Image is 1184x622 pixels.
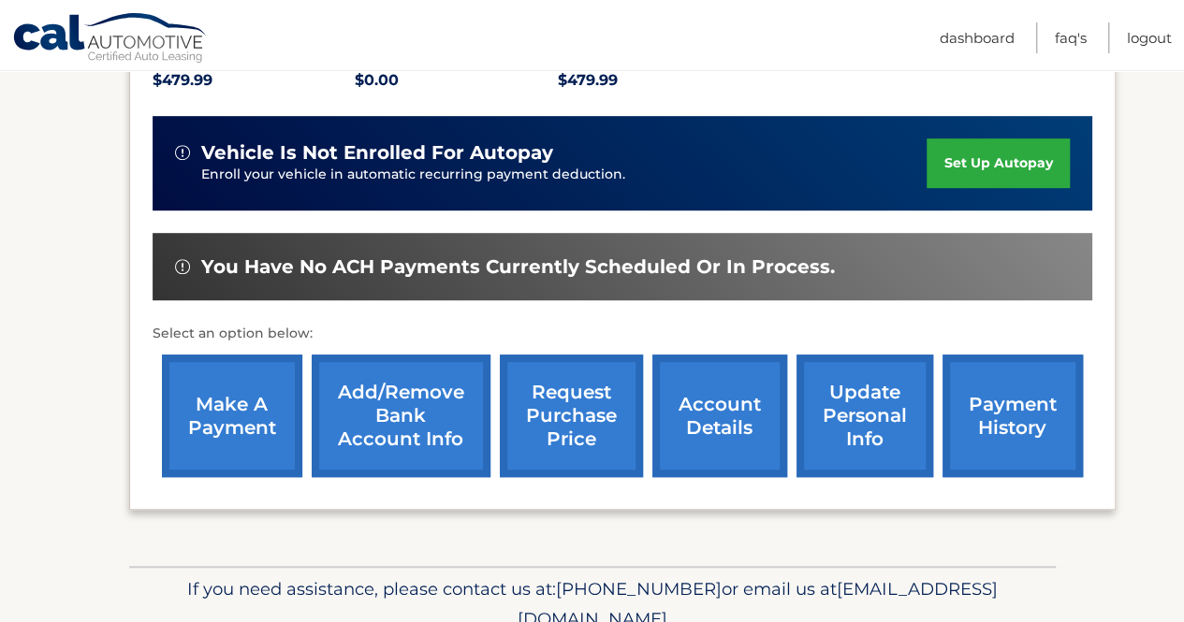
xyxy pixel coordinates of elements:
a: account details [652,354,787,477]
img: alert-white.svg [175,259,190,274]
span: You have no ACH payments currently scheduled or in process. [201,255,835,279]
span: vehicle is not enrolled for autopay [201,141,553,165]
a: FAQ's [1055,22,1087,53]
a: Logout [1127,22,1172,53]
a: Cal Automotive [12,12,209,66]
p: $0.00 [355,67,558,94]
a: Add/Remove bank account info [312,354,490,477]
span: [PHONE_NUMBER] [556,578,722,600]
a: request purchase price [500,354,643,477]
p: Select an option below: [153,323,1092,345]
p: $479.99 [558,67,761,94]
p: Enroll your vehicle in automatic recurring payment deduction. [201,165,928,185]
a: payment history [943,354,1083,477]
img: alert-white.svg [175,145,190,160]
a: Dashboard [940,22,1015,53]
p: $479.99 [153,67,356,94]
a: update personal info [797,354,933,477]
a: set up autopay [927,138,1069,188]
a: make a payment [162,354,302,477]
